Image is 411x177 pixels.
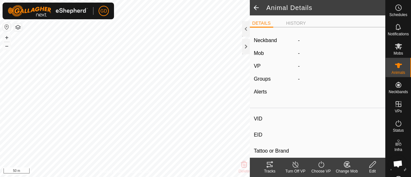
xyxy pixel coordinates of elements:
[14,23,22,31] button: Map Layers
[284,20,309,27] li: HISTORY
[254,50,264,56] label: Mob
[391,71,405,75] span: Animals
[389,13,407,17] span: Schedules
[100,169,124,174] a: Privacy Policy
[267,4,385,12] h2: Animal Details
[308,168,334,174] div: Choose VP
[254,115,296,123] label: VID
[298,63,300,69] app-display-virtual-paddock-transition: -
[390,167,406,171] span: Heatmap
[394,148,402,152] span: Infra
[254,131,296,139] label: EID
[254,76,270,82] label: Groups
[283,168,308,174] div: Turn Off VP
[8,5,88,17] img: Gallagher Logo
[3,34,11,41] button: +
[254,89,267,94] label: Alerts
[389,90,408,94] span: Neckbands
[388,32,409,36] span: Notifications
[360,168,385,174] div: Edit
[334,168,360,174] div: Change Mob
[298,37,300,44] label: -
[394,51,403,55] span: Mobs
[298,50,300,56] span: -
[254,147,296,155] label: Tattoo or Brand
[393,128,404,132] span: Status
[295,75,384,83] div: -
[250,20,273,28] li: DETAILS
[131,169,150,174] a: Contact Us
[101,8,107,14] span: GD
[3,23,11,31] button: Reset Map
[389,155,407,173] div: Open chat
[3,42,11,50] button: –
[254,63,260,69] label: VP
[254,37,277,44] label: Neckband
[257,168,283,174] div: Tracks
[395,109,402,113] span: VPs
